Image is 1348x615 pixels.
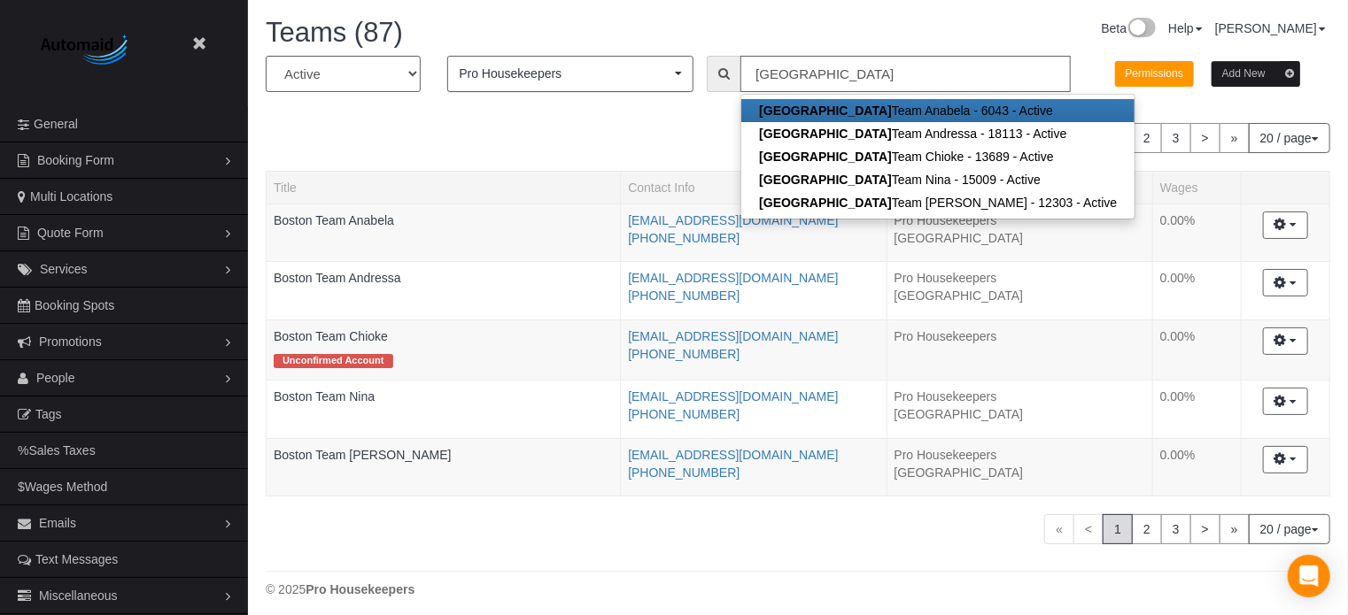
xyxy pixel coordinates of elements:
li: [GEOGRAPHIC_DATA] [895,405,1145,423]
a: 2 [1132,123,1162,153]
div: Tags [274,287,613,291]
li: [GEOGRAPHIC_DATA] [895,229,1145,247]
td: Contact Info [621,262,887,320]
button: Add New [1212,61,1300,87]
strong: [GEOGRAPHIC_DATA] [759,104,892,118]
strong: [GEOGRAPHIC_DATA] [759,173,892,187]
div: Tags [274,405,613,410]
span: Quote Form [37,226,104,240]
nav: Pagination navigation [1044,123,1330,153]
td: Title [267,438,621,496]
th: Title [267,171,621,204]
td: Contact Info [621,204,887,262]
td: Title [267,262,621,320]
a: > [1190,514,1220,544]
a: [EMAIL_ADDRESS][DOMAIN_NAME] [628,271,838,285]
td: Wages [1152,319,1241,380]
span: Unconfirmed Account [274,354,393,368]
td: Location [887,262,1152,320]
a: » [1220,514,1250,544]
a: 3 [1161,514,1191,544]
button: Pro Housekeepers [447,56,693,92]
a: [PHONE_NUMBER] [628,288,740,303]
div: Open Intercom Messenger [1288,555,1330,597]
td: Contact Info [621,319,887,380]
td: Title [267,381,621,439]
strong: [GEOGRAPHIC_DATA] [759,150,892,164]
a: [GEOGRAPHIC_DATA]Team Andressa - 18113 - Active [741,122,1135,145]
td: Contact Info [621,438,887,496]
span: Booking Spots [35,298,114,312]
button: 20 / page [1249,123,1330,153]
span: 1 [1103,514,1133,544]
button: Permissions [1115,61,1194,87]
a: [GEOGRAPHIC_DATA]Team Chioke - 13689 - Active [741,145,1135,168]
a: [EMAIL_ADDRESS][DOMAIN_NAME] [628,389,838,404]
img: New interface [1127,18,1156,41]
td: Location [887,438,1152,496]
a: [EMAIL_ADDRESS][DOMAIN_NAME] [628,448,838,462]
li: Pro Housekeepers [895,269,1145,287]
span: Booking Form [37,153,114,167]
td: Contact Info [621,381,887,439]
span: Teams (87) [266,17,403,48]
span: Emails [39,516,76,530]
td: Location [887,204,1152,262]
strong: [GEOGRAPHIC_DATA] [759,196,892,210]
span: Multi Locations [30,189,112,204]
span: Wages Method [25,480,108,494]
a: [PHONE_NUMBER] [628,347,740,361]
strong: [GEOGRAPHIC_DATA] [759,127,892,141]
strong: Pro Housekeepers [306,582,414,596]
button: 20 / page [1249,514,1330,544]
a: [GEOGRAPHIC_DATA]Team Nina - 15009 - Active [741,168,1135,191]
td: Title [267,204,621,262]
a: [PHONE_NUMBER] [628,231,740,245]
a: [GEOGRAPHIC_DATA]Team [PERSON_NAME] - 12303 - Active [741,191,1135,214]
span: Miscellaneous [39,588,118,603]
td: Title [267,319,621,380]
a: 3 [1161,123,1191,153]
li: [GEOGRAPHIC_DATA] [895,464,1145,481]
span: People [36,371,75,385]
a: [PHONE_NUMBER] [628,407,740,421]
li: Pro Housekeepers [895,388,1145,405]
span: Services [40,262,88,276]
span: Text Messages [35,552,118,566]
input: Enter the first 3 letters of the name to search [740,56,1071,92]
a: Boston Team [PERSON_NAME] [274,448,451,462]
a: Boston Team Nina [274,389,375,404]
td: Wages [1152,381,1241,439]
div: Tags [274,345,613,373]
div: © 2025 [266,580,1330,598]
th: Contact Info [621,171,887,204]
a: 2 [1132,514,1162,544]
a: Boston Team Anabela [274,213,394,227]
span: Pro Housekeepers [459,65,670,82]
div: Tags [274,229,613,234]
li: [GEOGRAPHIC_DATA] [895,287,1145,304]
span: General [34,117,78,131]
a: [PERSON_NAME] [1215,21,1326,35]
li: Pro Housekeepers [895,327,1145,345]
td: Location [887,319,1152,380]
span: Promotions [39,334,102,349]
a: Boston Team Andressa [274,271,401,285]
a: » [1220,123,1250,153]
a: Boston Team Chioke [274,329,388,343]
span: Sales Taxes [28,443,95,457]
div: Tags [274,464,613,468]
a: Beta [1101,21,1156,35]
td: Wages [1152,204,1241,262]
li: Pro Housekeepers [895,446,1145,464]
span: < [1073,514,1104,544]
span: Tags [35,407,62,421]
th: Wages [1152,171,1241,204]
td: Wages [1152,262,1241,320]
nav: Pagination navigation [1044,514,1330,544]
a: [GEOGRAPHIC_DATA]Team Anabela - 6043 - Active [741,99,1135,122]
td: Location [887,381,1152,439]
a: [PHONE_NUMBER] [628,465,740,480]
a: [EMAIL_ADDRESS][DOMAIN_NAME] [628,213,838,227]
